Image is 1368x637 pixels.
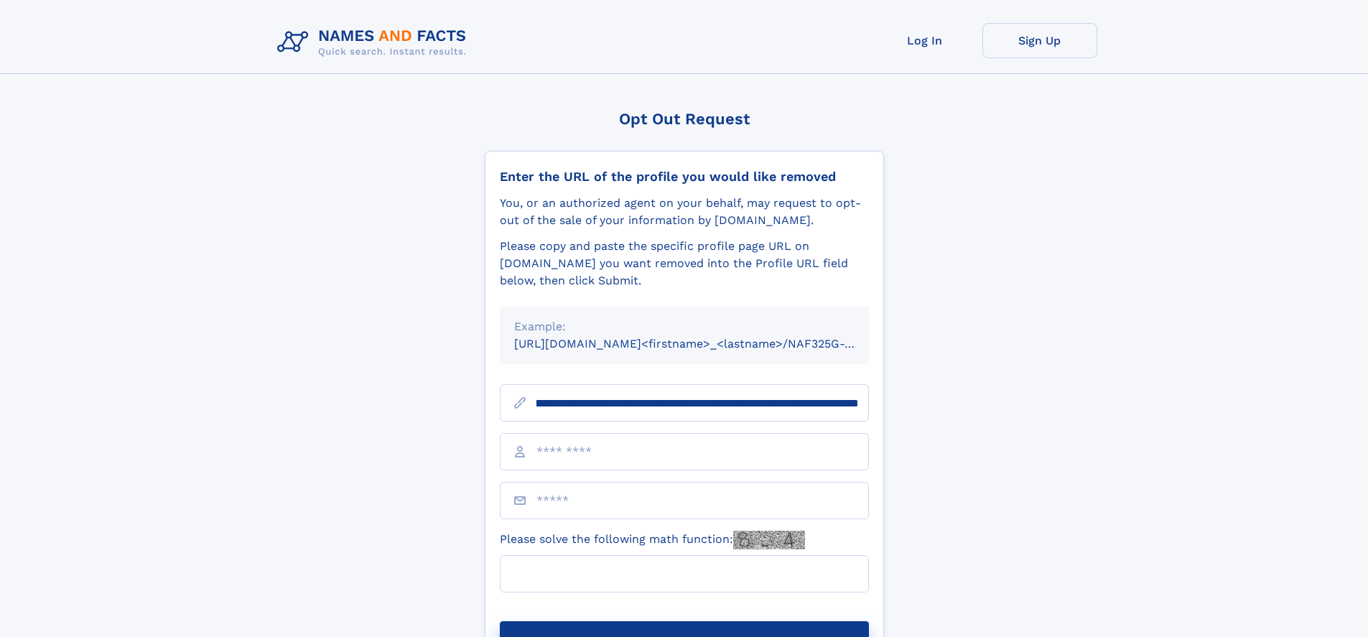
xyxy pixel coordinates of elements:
[500,195,869,229] div: You, or an authorized agent on your behalf, may request to opt-out of the sale of your informatio...
[271,23,478,62] img: Logo Names and Facts
[500,238,869,289] div: Please copy and paste the specific profile page URL on [DOMAIN_NAME] you want removed into the Pr...
[514,318,855,335] div: Example:
[982,23,1097,58] a: Sign Up
[514,337,896,350] small: [URL][DOMAIN_NAME]<firstname>_<lastname>/NAF325G-xxxxxxxx
[867,23,982,58] a: Log In
[485,110,884,128] div: Opt Out Request
[500,169,869,185] div: Enter the URL of the profile you would like removed
[500,531,805,549] label: Please solve the following math function:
